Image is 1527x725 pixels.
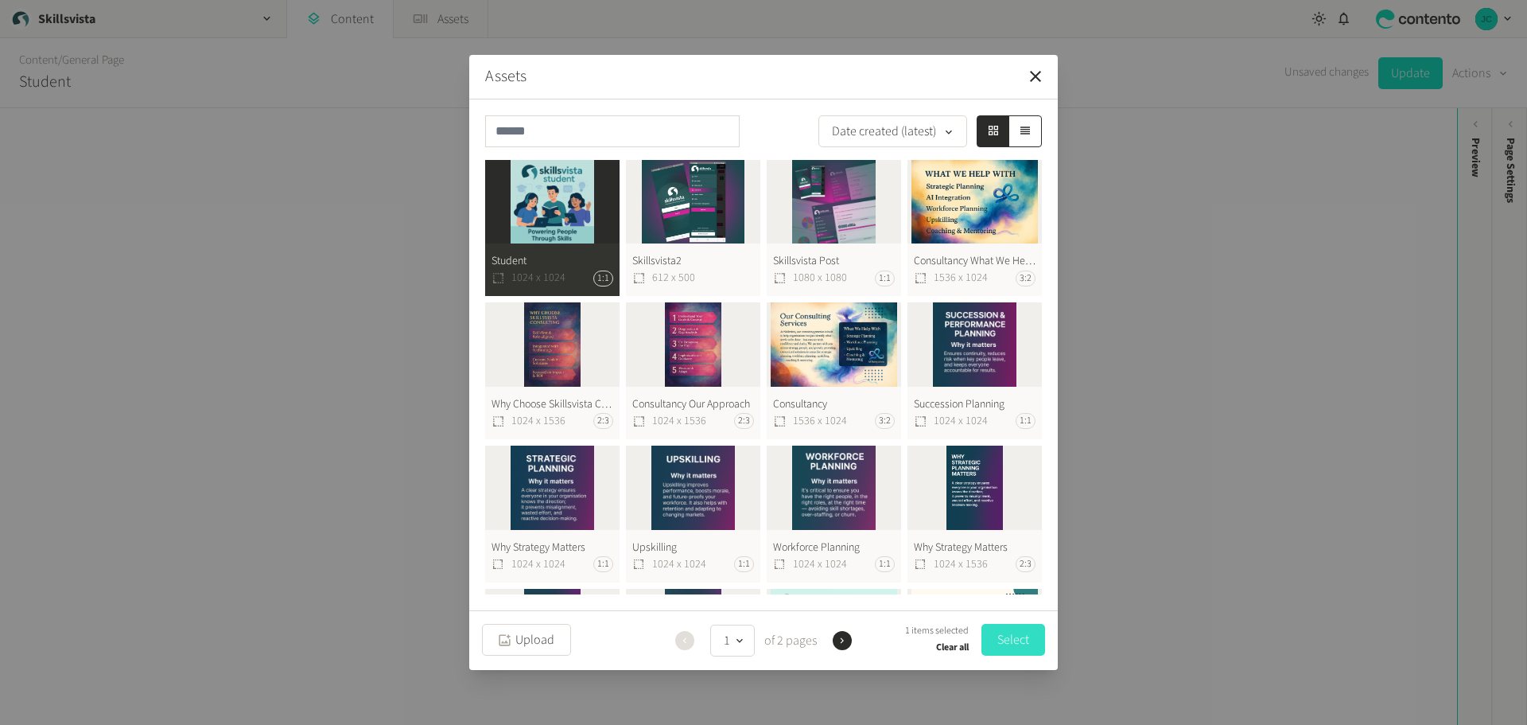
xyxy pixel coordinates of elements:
button: 1 [710,625,755,657]
button: Upload [482,624,571,656]
button: Assets [485,64,526,88]
button: Date created (latest) [818,115,967,147]
span: of 2 pages [761,631,817,650]
button: Clear all [936,638,969,657]
span: 1 items selected [905,624,969,638]
button: Select [981,624,1045,656]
